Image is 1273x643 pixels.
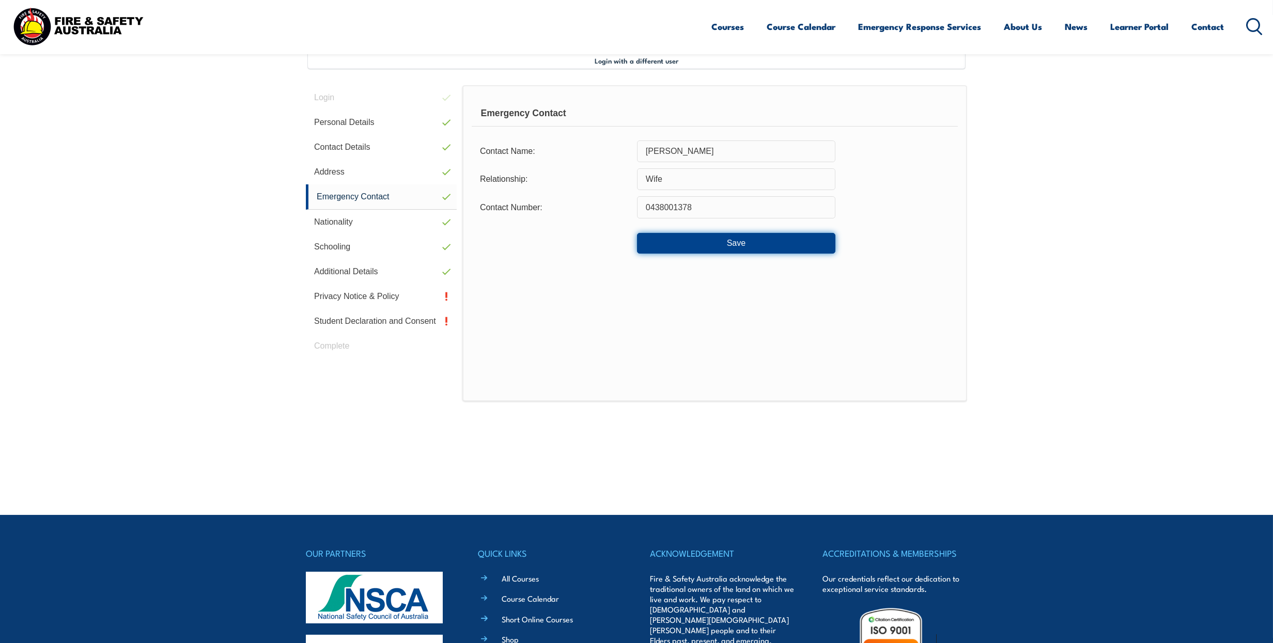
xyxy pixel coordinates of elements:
a: Course Calendar [502,593,559,604]
a: News [1065,13,1088,40]
h4: OUR PARTNERS [306,546,451,560]
a: Schooling [306,234,457,259]
img: nsca-logo-footer [306,572,443,623]
div: Relationship: [472,169,637,189]
a: Personal Details [306,110,457,135]
a: Contact Details [306,135,457,160]
span: Login with a different user [595,56,678,65]
a: Short Online Courses [502,614,573,624]
a: About Us [1004,13,1043,40]
a: Course Calendar [767,13,836,40]
a: Emergency Contact [306,184,457,210]
button: Save [637,233,835,254]
a: Contact [1192,13,1224,40]
a: Emergency Response Services [859,13,982,40]
a: Address [306,160,457,184]
a: Student Declaration and Consent [306,309,457,334]
h4: QUICK LINKS [478,546,623,560]
a: Nationality [306,210,457,234]
h4: ACKNOWLEDGEMENT [650,546,795,560]
a: Additional Details [306,259,457,284]
div: Emergency Contact [472,101,958,127]
p: Our credentials reflect our dedication to exceptional service standards. [822,573,967,594]
div: Contact Number: [472,197,637,217]
h4: ACCREDITATIONS & MEMBERSHIPS [822,546,967,560]
div: Contact Name: [472,142,637,161]
a: Learner Portal [1111,13,1169,40]
a: Courses [712,13,744,40]
a: Privacy Notice & Policy [306,284,457,309]
a: All Courses [502,573,539,584]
